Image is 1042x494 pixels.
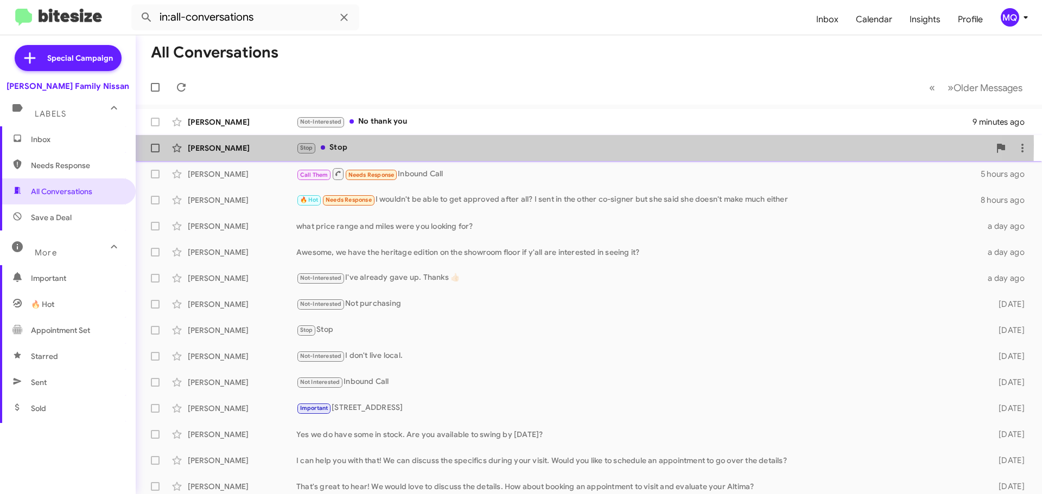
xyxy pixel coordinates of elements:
[847,4,901,35] a: Calendar
[31,134,123,145] span: Inbox
[31,403,46,414] span: Sold
[296,272,981,284] div: I've already gave up. Thanks 👍🏻
[296,247,981,258] div: Awesome, we have the heritage edition on the showroom floor if y'all are interested in seeing it?
[300,378,340,386] span: Not Interested
[348,171,395,178] span: Needs Response
[954,82,1022,94] span: Older Messages
[992,8,1030,27] button: MQ
[188,221,296,232] div: [PERSON_NAME]
[7,81,129,92] div: [PERSON_NAME] Family Nissan
[151,44,278,61] h1: All Conversations
[941,76,1029,99] button: Next
[981,325,1033,336] div: [DATE]
[31,299,54,310] span: 🔥 Hot
[973,117,1033,127] div: 9 minutes ago
[1001,8,1019,27] div: MQ
[31,325,90,336] span: Appointment Set
[296,324,981,336] div: Stop
[948,81,954,94] span: »
[188,273,296,284] div: [PERSON_NAME]
[300,171,328,178] span: Call Them
[188,325,296,336] div: [PERSON_NAME]
[300,405,328,412] span: Important
[188,351,296,362] div: [PERSON_NAME]
[929,81,935,94] span: «
[296,402,981,414] div: [STREET_ADDRESS]
[131,4,359,30] input: Search
[300,144,313,151] span: Stop
[188,143,296,153] div: [PERSON_NAME]
[923,76,1029,99] nav: Page navigation example
[949,4,992,35] a: Profile
[35,109,66,119] span: Labels
[981,429,1033,440] div: [DATE]
[188,169,296,179] div: [PERSON_NAME]
[188,299,296,310] div: [PERSON_NAME]
[300,300,342,307] span: Not-Interested
[296,350,981,362] div: I don't live local.
[35,248,57,258] span: More
[31,273,123,284] span: Important
[296,376,981,388] div: Inbound Call
[31,377,47,388] span: Sent
[296,429,981,440] div: Yes we do have some in stock. Are you available to swing by [DATE]?
[188,247,296,258] div: [PERSON_NAME]
[188,455,296,466] div: [PERSON_NAME]
[15,45,122,71] a: Special Campaign
[296,298,981,310] div: Not purchasing
[300,326,313,333] span: Stop
[31,186,92,197] span: All Conversations
[981,247,1033,258] div: a day ago
[981,299,1033,310] div: [DATE]
[981,403,1033,414] div: [DATE]
[188,117,296,127] div: [PERSON_NAME]
[981,169,1033,179] div: 5 hours ago
[188,481,296,492] div: [PERSON_NAME]
[296,142,990,154] div: Stop
[981,273,1033,284] div: a day ago
[296,116,973,128] div: No thank you
[296,221,981,232] div: what price range and miles were you looking for?
[300,118,342,125] span: Not-Interested
[981,221,1033,232] div: a day ago
[300,352,342,360] span: Not-Interested
[326,196,372,203] span: Needs Response
[296,481,981,492] div: That's great to hear! We would love to discuss the details. How about booking an appointment to v...
[981,351,1033,362] div: [DATE]
[901,4,949,35] a: Insights
[981,377,1033,388] div: [DATE]
[981,481,1033,492] div: [DATE]
[296,455,981,466] div: I can help you with that! We can discuss the specifics during your visit. Would you like to sched...
[808,4,847,35] a: Inbox
[923,76,942,99] button: Previous
[31,212,72,223] span: Save a Deal
[188,195,296,206] div: [PERSON_NAME]
[47,53,113,63] span: Special Campaign
[296,194,981,206] div: I wouldn't be able to get approved after all? I sent in the other co-signer but she said she does...
[981,455,1033,466] div: [DATE]
[188,377,296,388] div: [PERSON_NAME]
[296,167,981,181] div: Inbound Call
[300,274,342,281] span: Not-Interested
[31,160,123,171] span: Needs Response
[188,403,296,414] div: [PERSON_NAME]
[188,429,296,440] div: [PERSON_NAME]
[31,351,58,362] span: Starred
[300,196,319,203] span: 🔥 Hot
[981,195,1033,206] div: 8 hours ago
